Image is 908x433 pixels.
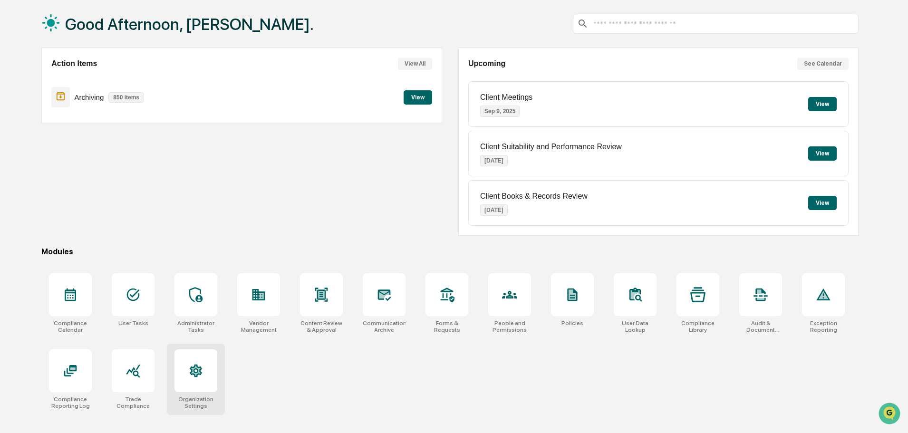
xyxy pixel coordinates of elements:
[480,143,622,151] p: Client Suitability and Performance Review
[10,121,17,128] div: 🖐️
[808,146,837,161] button: View
[162,76,173,87] button: Start new chat
[118,320,148,327] div: User Tasks
[32,73,156,82] div: Start new chat
[797,58,849,70] button: See Calendar
[363,320,406,333] div: Communications Archive
[6,134,64,151] a: 🔎Data Lookup
[480,192,588,201] p: Client Books & Records Review
[65,15,314,34] h1: Good Afternoon, [PERSON_NAME].
[10,139,17,146] div: 🔎
[108,92,144,103] p: 850 items
[19,138,60,147] span: Data Lookup
[10,20,173,35] p: How can we help?
[561,320,583,327] div: Policies
[808,97,837,111] button: View
[480,204,508,216] p: [DATE]
[174,396,217,409] div: Organization Settings
[237,320,280,333] div: Vendor Management
[398,58,432,70] button: View All
[468,59,505,68] h2: Upcoming
[6,116,65,133] a: 🖐️Preclearance
[404,92,432,101] a: View
[425,320,468,333] div: Forms & Requests
[480,93,532,102] p: Client Meetings
[480,155,508,166] p: [DATE]
[10,73,27,90] img: 1746055101610-c473b297-6a78-478c-a979-82029cc54cd1
[112,396,155,409] div: Trade Compliance
[404,90,432,105] button: View
[67,161,115,168] a: Powered byPylon
[174,320,217,333] div: Administrator Tasks
[878,402,903,427] iframe: Open customer support
[49,320,92,333] div: Compliance Calendar
[95,161,115,168] span: Pylon
[488,320,531,333] div: People and Permissions
[65,116,122,133] a: 🗄️Attestations
[49,396,92,409] div: Compliance Reporting Log
[78,120,118,129] span: Attestations
[480,106,520,117] p: Sep 9, 2025
[32,82,120,90] div: We're available if you need us!
[51,59,97,68] h2: Action Items
[739,320,782,333] div: Audit & Document Logs
[808,196,837,210] button: View
[614,320,657,333] div: User Data Lookup
[300,320,343,333] div: Content Review & Approval
[41,247,859,256] div: Modules
[676,320,719,333] div: Compliance Library
[69,121,77,128] div: 🗄️
[802,320,845,333] div: Exception Reporting
[75,93,104,101] p: Archiving
[19,120,61,129] span: Preclearance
